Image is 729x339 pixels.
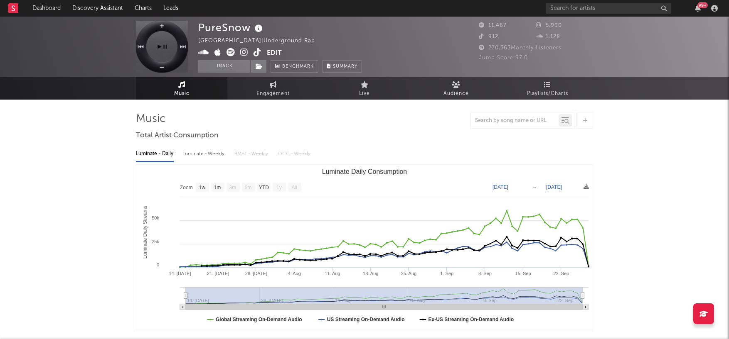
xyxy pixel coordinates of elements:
[245,271,267,276] text: 28. [DATE]
[229,185,236,190] text: 3m
[527,89,568,99] span: Playlists/Charts
[536,23,562,28] span: 5,990
[546,184,562,190] text: [DATE]
[554,271,569,276] text: 22. Sep
[271,60,318,73] a: Benchmark
[429,317,514,322] text: Ex-US Streaming On-Demand Audio
[410,77,502,100] a: Audience
[136,131,218,141] span: Total Artist Consumption
[152,215,159,220] text: 50k
[333,64,357,69] span: Summary
[515,271,531,276] text: 15. Sep
[532,184,537,190] text: →
[479,23,507,28] span: 11,467
[695,5,701,12] button: 99+
[199,185,206,190] text: 1w
[157,262,159,267] text: 0
[327,317,405,322] text: US Streaming On-Demand Audio
[198,60,250,73] button: Track
[502,77,593,100] a: Playlists/Charts
[259,185,269,190] text: YTD
[288,271,301,276] text: 4. Aug
[363,271,378,276] text: 18. Aug
[207,271,229,276] text: 21. [DATE]
[256,89,290,99] span: Engagement
[227,77,319,100] a: Engagement
[479,45,562,51] span: 270,363 Monthly Listeners
[536,34,560,39] span: 1,128
[169,271,191,276] text: 14. [DATE]
[440,271,453,276] text: 1. Sep
[471,117,559,124] input: Search by song name or URL
[216,317,302,322] text: Global Streaming On-Demand Audio
[323,60,362,73] button: Summary
[198,21,265,34] div: PureSnow
[322,168,407,175] text: Luminate Daily Consumption
[174,89,190,99] span: Music
[697,2,708,8] div: 99 +
[267,48,282,59] button: Edit
[136,77,227,100] a: Music
[136,165,593,331] svg: Luminate Daily Consumption
[214,185,221,190] text: 1m
[546,3,671,14] input: Search for artists
[325,271,340,276] text: 11. Aug
[493,184,508,190] text: [DATE]
[479,34,498,39] span: 912
[198,36,325,46] div: [GEOGRAPHIC_DATA] | Underground Rap
[282,62,314,72] span: Benchmark
[276,185,282,190] text: 1y
[245,185,252,190] text: 6m
[319,77,410,100] a: Live
[136,147,174,161] div: Luminate - Daily
[478,271,492,276] text: 8. Sep
[443,89,469,99] span: Audience
[291,185,297,190] text: All
[401,271,416,276] text: 25. Aug
[479,55,528,61] span: Jump Score: 97.0
[142,206,148,259] text: Luminate Daily Streams
[359,89,370,99] span: Live
[182,147,226,161] div: Luminate - Weekly
[152,239,159,244] text: 25k
[180,185,193,190] text: Zoom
